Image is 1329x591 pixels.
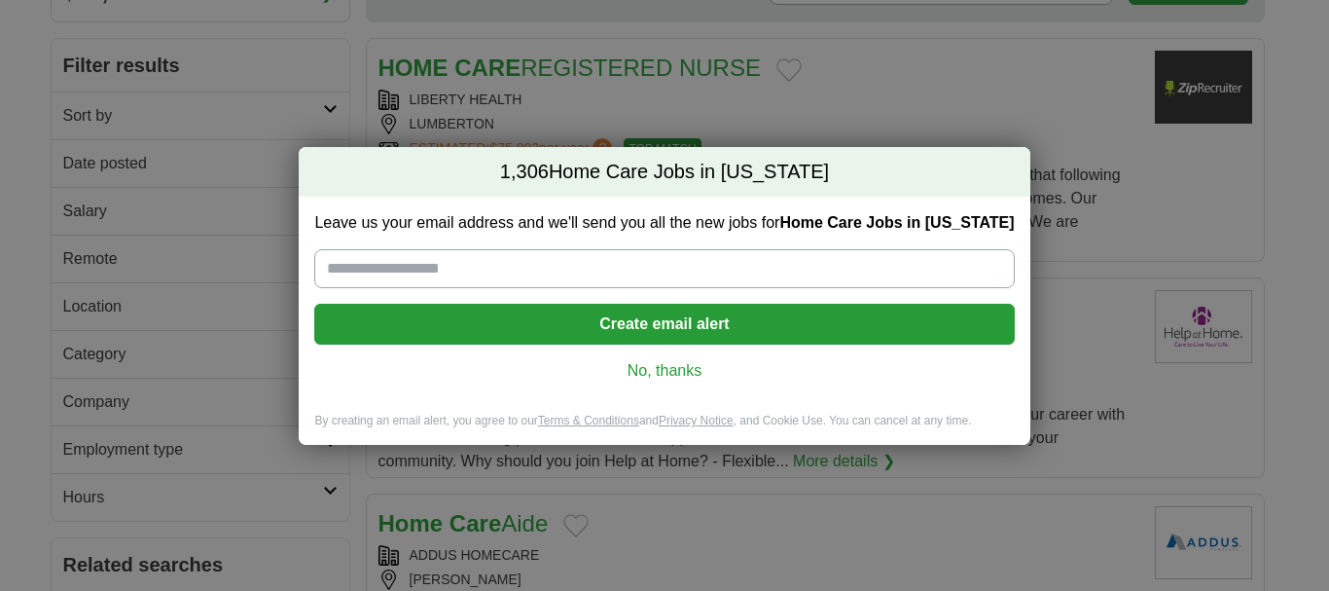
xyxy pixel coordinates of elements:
strong: Home Care Jobs in [US_STATE] [779,214,1014,231]
h2: Home Care Jobs in [US_STATE] [299,147,1029,198]
span: 1,306 [500,159,549,186]
button: Create email alert [314,304,1014,345]
label: Leave us your email address and we'll send you all the new jobs for [314,212,1014,234]
a: Privacy Notice [659,414,734,427]
div: By creating an email alert, you agree to our and , and Cookie Use. You can cancel at any time. [299,413,1029,445]
a: Terms & Conditions [538,414,639,427]
a: No, thanks [330,360,998,382]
